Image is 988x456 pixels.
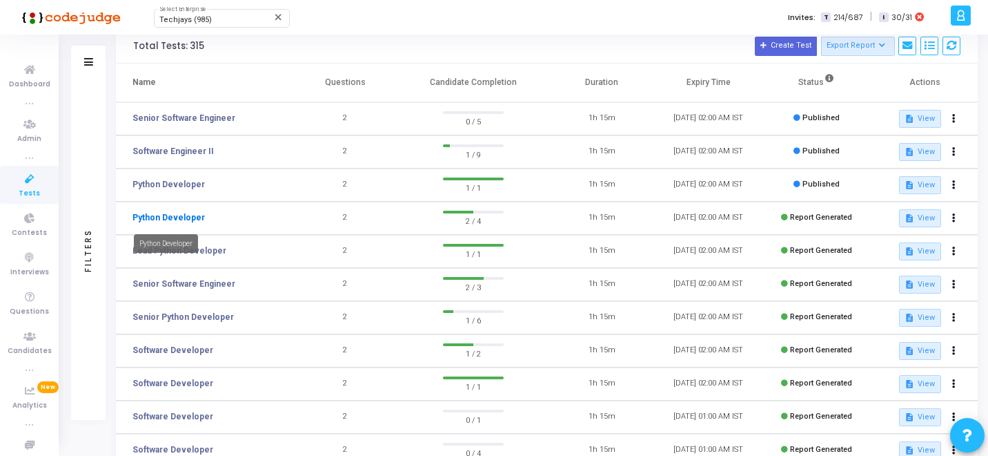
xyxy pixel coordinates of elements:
span: Report Generated [790,412,852,421]
a: Software Developer [132,410,213,423]
td: 2 [292,235,399,268]
span: | [870,10,872,24]
td: 1h 15m [549,334,655,368]
td: 2 [292,301,399,334]
span: Report Generated [790,279,852,288]
img: logo [17,3,121,31]
td: 1h 15m [549,135,655,169]
a: Software Developer [132,444,213,456]
th: Name [116,64,292,102]
span: Dashboard [9,79,50,91]
td: [DATE] 02:00 AM IST [655,235,762,268]
td: 1h 15m [549,102,655,135]
td: 2 [292,102,399,135]
span: 2 / 3 [443,280,504,294]
button: Create Test [755,37,817,56]
mat-icon: description [905,114,914,124]
td: 1h 15m [549,401,655,434]
button: View [899,342,941,360]
span: 214/687 [833,12,863,23]
mat-icon: description [905,313,914,323]
div: Total Tests: 315 [133,41,204,52]
label: Invites: [788,12,816,23]
td: 1h 15m [549,268,655,301]
mat-icon: description [905,213,914,223]
span: Published [802,180,840,189]
a: Python Developer [132,178,205,191]
a: Senior Python Developer [132,311,234,323]
button: View [899,143,941,161]
button: Export Report [821,37,895,56]
td: [DATE] 02:00 AM IST [655,334,762,368]
span: Report Generated [790,213,852,222]
td: 2 [292,202,399,235]
a: Senior Software Engineer [132,278,235,290]
th: Questions [292,64,399,102]
button: View [899,408,941,426]
span: Published [802,113,840,122]
mat-icon: description [905,247,914,256]
td: [DATE] 02:00 AM IST [655,202,762,235]
span: 0 / 5 [443,114,504,128]
span: Questions [10,306,49,318]
mat-icon: description [905,446,914,455]
td: 2 [292,169,399,202]
button: View [899,110,941,128]
button: View [899,309,941,327]
td: [DATE] 02:00 AM IST [655,169,762,202]
span: Candidates [8,345,52,357]
th: Actions [871,64,978,102]
th: Status [762,64,871,102]
span: Contests [12,227,47,239]
td: [DATE] 02:00 AM IST [655,368,762,401]
button: View [899,243,941,260]
mat-icon: description [905,379,914,389]
span: Published [802,146,840,155]
button: View [899,176,941,194]
span: Admin [17,133,41,145]
span: 1 / 1 [443,180,504,194]
span: Report Generated [790,379,852,388]
span: 2 / 4 [443,213,504,227]
mat-icon: description [905,180,914,190]
td: 2 [292,268,399,301]
th: Candidate Completion [398,64,548,102]
span: Tests [19,188,40,200]
td: 2 [292,135,399,169]
span: New [37,381,59,393]
button: View [899,276,941,294]
mat-icon: Clear [273,12,284,23]
td: 1h 15m [549,202,655,235]
button: View [899,209,941,227]
td: 1h 15m [549,368,655,401]
div: Filters [82,173,95,325]
a: Software Developer [132,377,213,390]
span: 1 / 9 [443,147,504,161]
span: Report Generated [790,445,852,454]
td: [DATE] 01:00 AM IST [655,401,762,434]
td: [DATE] 02:00 AM IST [655,268,762,301]
a: Software Engineer II [132,145,214,158]
span: 1 / 1 [443,247,504,260]
span: 1 / 2 [443,346,504,360]
span: Interviews [10,267,49,278]
span: Techjays (985) [159,15,212,24]
td: 1h 15m [549,169,655,202]
span: I [879,12,888,23]
td: [DATE] 02:00 AM IST [655,102,762,135]
span: 0 / 1 [443,412,504,426]
span: 1 / 6 [443,313,504,327]
button: View [899,375,941,393]
span: Report Generated [790,312,852,321]
a: Software Developer [132,344,213,357]
td: [DATE] 02:00 AM IST [655,135,762,169]
td: 1h 15m [549,301,655,334]
span: 30/31 [891,12,912,23]
mat-icon: description [905,147,914,157]
mat-icon: description [905,412,914,422]
td: [DATE] 02:00 AM IST [655,301,762,334]
span: Analytics [12,400,47,412]
a: Senior Software Engineer [132,112,235,124]
span: T [821,12,830,23]
mat-icon: description [905,280,914,289]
